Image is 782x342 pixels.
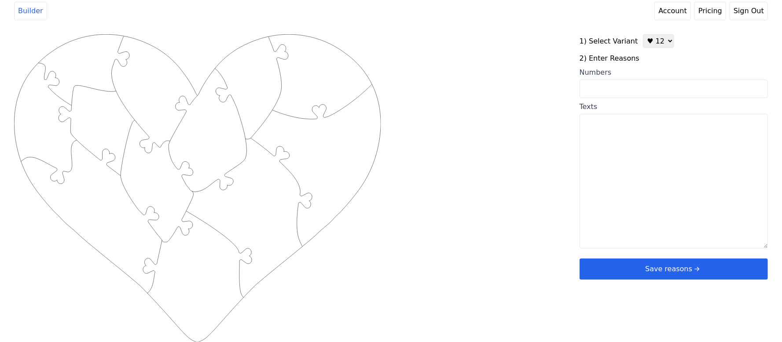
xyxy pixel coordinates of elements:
a: Account [654,2,691,20]
svg: arrow right short [692,264,702,274]
textarea: Texts [580,114,768,248]
div: Numbers [580,67,768,78]
a: Pricing [694,2,726,20]
input: Numbers [580,80,768,98]
div: Texts [580,102,768,112]
label: 2) Enter Reasons [580,53,768,64]
a: Builder [14,2,47,20]
button: Sign Out [730,2,768,20]
button: Save reasonsarrow right short [580,258,768,280]
label: 1) Select Variant [580,36,638,47]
